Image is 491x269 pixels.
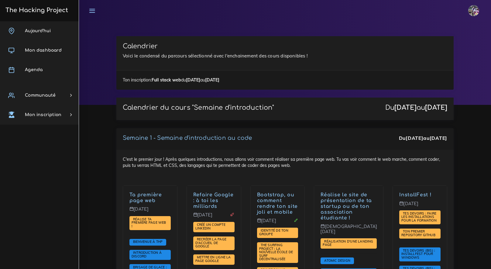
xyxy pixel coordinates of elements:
span: Tes devoirs (bis) : Installfest pour Windows [401,248,435,260]
a: Réalisation d'une landing page [323,240,373,247]
p: Voici le condensé du parcours sélectionné avec l'enchainement des cours disponibles ! [123,52,447,60]
a: Atomic Design [323,258,352,263]
a: Tes devoirs (bis) : Installfest pour Windows [401,249,435,260]
h3: The Hacking Project [4,7,68,14]
span: Communauté [25,93,56,98]
span: Nous allons te montrer comment mettre en place WSL 2 sur ton ordinateur Windows 10. Ne le fait pa... [399,247,441,261]
span: Nous allons te donner des devoirs pour le weekend : faire en sorte que ton ordinateur soit prêt p... [399,210,441,224]
p: [DATE] [257,218,298,228]
span: Utilise tout ce que tu as vu jusqu'à présent pour faire profiter à la terre entière de ton super ... [193,254,235,265]
div: Ton inscription: du au [116,70,454,89]
a: Bienvenue à THP [132,240,164,244]
span: Salut à toi et bienvenue à The Hacking Project. Que tu sois avec nous pour 3 semaines, 12 semaine... [129,239,166,246]
span: Pour cette session, nous allons utiliser Discord, un puissant outil de gestion de communauté. Nou... [129,250,171,260]
strong: Full stack web [152,77,181,83]
i: Corrections cette journée là [294,218,298,222]
p: Journée InstallFest - Git & Github [399,192,441,198]
div: Du au [385,104,447,112]
span: Aujourd'hui [25,29,51,33]
span: Tu vas devoir refaire la page d'accueil de The Surfing Project, une école de code décentralisée. ... [257,242,298,263]
p: C'est l'heure de ton premier véritable projet ! Tu vas recréer la très célèbre page d'accueil de ... [193,192,235,209]
strong: [DATE] [406,135,423,141]
span: Nous allons te demander d'imaginer l'univers autour de ton groupe de travail. [257,228,298,238]
strong: [DATE] [425,104,447,111]
span: Le projet de toute une semaine ! Tu vas réaliser la page de présentation d'une organisation de to... [321,238,377,249]
h3: Calendrier [123,43,447,50]
a: Tes devoirs : faire les installations pour la formation [401,212,438,223]
a: Identité de ton groupe [259,229,288,236]
strong: [DATE] [430,135,447,141]
span: Mon dashboard [25,48,62,53]
span: Agenda [25,67,43,72]
span: Pour ce projet, nous allons te proposer d'utiliser ton nouveau terminal afin de faire marcher Git... [399,229,441,239]
a: Refaire Google : à toi les milliards [193,192,234,209]
span: Tes devoirs : faire les installations pour la formation [401,211,438,222]
a: Mettre en ligne la page Google [195,255,231,263]
p: C'est le premier jour ! Après quelques introductions, nous allons voir comment réaliser sa premiè... [129,192,171,204]
p: [DATE] [193,212,235,222]
p: [DATE] [129,207,171,216]
strong: [DATE] [186,77,200,83]
a: Recréer la page d'accueil de Google [195,237,226,249]
i: Projet à rendre ce jour-là [230,212,234,217]
p: [DEMOGRAPHIC_DATA][DATE] [321,224,377,239]
a: The Surfing Project : la nouvelle école de surf décentralisée [259,243,293,261]
strong: [DATE] [205,77,219,83]
a: Ton premier repository GitHub [401,229,437,237]
p: Calendrier du cours "Semaine d'introduction" [123,104,274,112]
span: Bienvenue à THP [132,240,164,244]
span: Créé un compte LinkedIn [195,222,225,230]
a: Bootstrap, ou comment rendre ton site joli et mobile [257,192,298,215]
img: eg54bupqcshyolnhdacp.jpg [468,5,479,16]
a: Ta première page web [129,192,162,203]
p: Et voilà ! Nous te donnerons les astuces marketing pour bien savoir vendre un concept ou une idée... [321,192,377,221]
a: Réalise ta première page web ! [132,217,166,228]
span: Dans ce projet, tu vas mettre en place un compte LinkedIn et le préparer pour ta future vie. [193,222,235,232]
div: Du au [399,135,447,142]
strong: [DATE] [394,104,417,111]
span: Dans ce projet, nous te demanderons de coder ta première page web. Ce sera l'occasion d'appliquer... [129,216,171,230]
p: Après avoir vu comment faire ses première pages, nous allons te montrer Bootstrap, un puissant fr... [257,192,298,215]
span: L'intitulé du projet est simple, mais le projet sera plus dur qu'il n'y parait. [193,236,235,250]
a: Introduction à Discord [132,251,162,259]
span: Tu vas voir comment penser composants quand tu fais des pages web. [321,257,354,264]
a: Créé un compte LinkedIn [195,223,225,231]
a: Réalise le site de présentation de ta startup ou de ton association étudiante ! [321,192,372,220]
span: Mon inscription [25,112,61,117]
p: [DATE] [399,201,441,211]
a: InstallFest ! [399,192,431,198]
a: Semaine 1 - Semaine d'introduction au code [123,135,252,141]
